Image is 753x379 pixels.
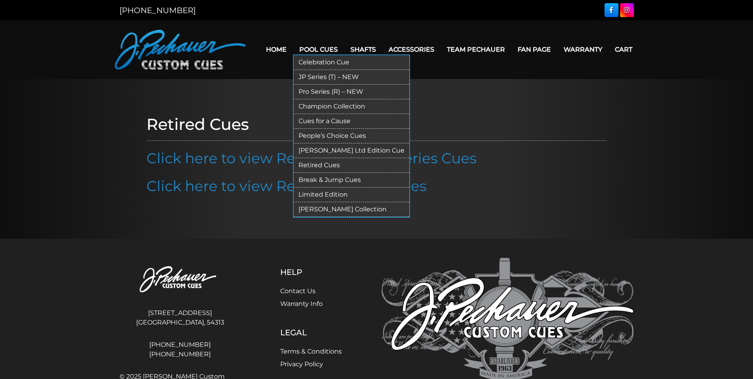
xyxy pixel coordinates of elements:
[294,129,409,143] a: People’s Choice Cues
[280,300,323,307] a: Warranty Info
[511,39,557,60] a: Fan Page
[294,173,409,188] a: Break & Jump Cues
[280,348,342,355] a: Terms & Conditions
[119,258,241,302] img: Pechauer Custom Cues
[293,39,344,60] a: Pool Cues
[557,39,609,60] a: Warranty
[280,267,342,277] h5: Help
[280,360,323,368] a: Privacy Policy
[294,70,409,85] a: JP Series (T) – NEW
[294,188,409,202] a: Limited Edition
[146,177,427,195] a: Click here to view Retired Limited Cues
[441,39,511,60] a: Team Pechauer
[146,115,607,134] h1: Retired Cues
[280,328,342,337] h5: Legal
[260,39,293,60] a: Home
[294,114,409,129] a: Cues for a Cause
[609,39,639,60] a: Cart
[382,39,441,60] a: Accessories
[115,30,246,70] img: Pechauer Custom Cues
[146,149,477,167] a: Click here to view Retired JP & Pro Series Cues
[294,85,409,99] a: Pro Series (R) – NEW
[294,55,409,70] a: Celebration Cue
[119,340,241,350] a: [PHONE_NUMBER]
[294,158,409,173] a: Retired Cues
[280,287,316,295] a: Contact Us
[294,143,409,158] a: [PERSON_NAME] Ltd Edition Cue
[119,350,241,359] a: [PHONE_NUMBER]
[294,99,409,114] a: Champion Collection
[294,202,409,217] a: [PERSON_NAME] Collection
[119,305,241,331] address: [STREET_ADDRESS] [GEOGRAPHIC_DATA], 54313
[119,6,196,15] a: [PHONE_NUMBER]
[344,39,382,60] a: Shafts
